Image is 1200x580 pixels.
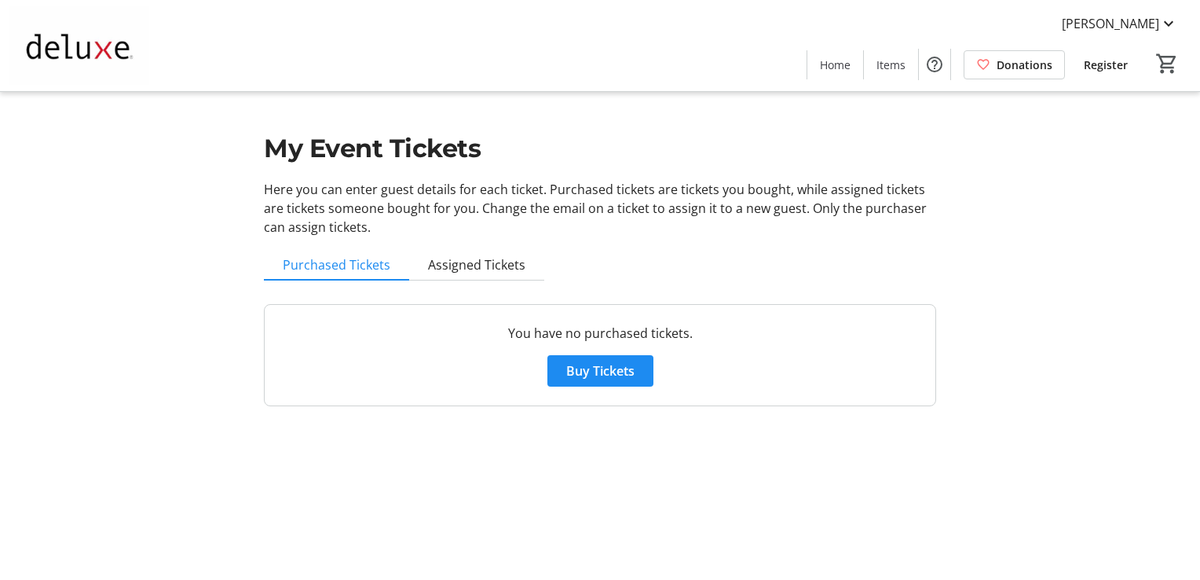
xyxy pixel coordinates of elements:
img: Deluxe Corporation 's Logo [9,6,149,85]
span: Donations [997,57,1052,73]
p: Here you can enter guest details for each ticket. Purchased tickets are tickets you bought, while... [264,180,936,237]
span: Home [820,57,851,73]
a: Register [1071,50,1140,79]
button: Buy Tickets [547,355,653,387]
h1: My Event Tickets [264,130,936,167]
span: Items [876,57,905,73]
span: Buy Tickets [566,362,635,380]
p: You have no purchased tickets. [284,324,916,343]
span: Assigned Tickets [428,259,525,271]
button: [PERSON_NAME] [1049,11,1191,36]
a: Home [807,50,863,79]
button: Cart [1153,50,1181,78]
button: Help [919,49,950,80]
span: Purchased Tickets [283,259,390,271]
span: [PERSON_NAME] [1062,14,1159,33]
a: Donations [964,50,1065,79]
span: Register [1084,57,1128,73]
a: Items [864,50,918,79]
